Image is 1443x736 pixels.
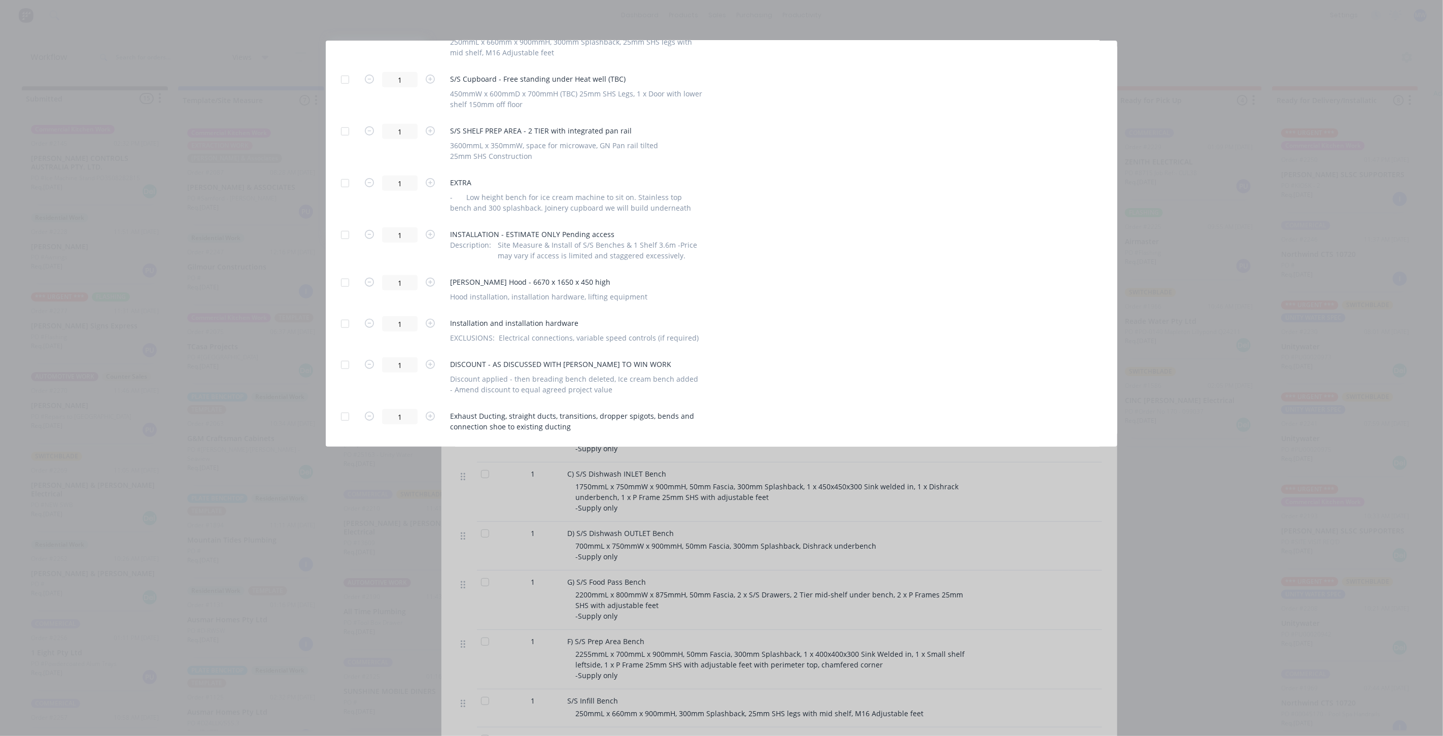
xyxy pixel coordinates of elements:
[450,240,491,261] span: Description :
[450,140,658,161] div: 3600mmL x 350mmW, space for microwave, GN Pan rail tilted 25mm SHS Construction
[450,411,704,432] span: Exhaust Ducting, straight ducts, transitions, dropper spigots, bends and connection shoe to exist...
[450,88,704,110] div: 450mmW x 600mmD x 700mmH (TBC) 25mm SHS Legs, 1 x Door with lower shelf 150mm off floor
[450,192,704,213] div: - Low height bench for ice cream machine to sit on. Stainless top bench and 300 splashback. Joine...
[450,359,700,370] span: DISCOUNT - AS DISCUSSED WITH [PERSON_NAME] TO WIN WORK
[450,37,704,58] div: 250mmL x 660mm x 900mmH, 300mm Splashback, 25mm SHS legs with mid shelf, M16 Adjustable feet
[450,318,699,328] span: Installation and installation hardware
[450,177,704,188] span: EXTRA
[450,277,647,287] span: [PERSON_NAME] Hood - 6670 x 1650 x 450 high
[450,125,658,136] span: S/S SHELF PREP AREA - 2 TIER with integrated pan rail
[450,229,704,240] span: INSTALLATION - ESTIMATE ONLY Pending access
[450,332,699,343] div: EXCLUSIONS: Electrical connections, variable speed controls (if required)
[498,240,704,261] span: Site Measure & Install of S/S Benches & 1 Shelf 3.6m -Price may vary if access is limited and sta...
[450,374,700,395] div: Discount applied - then breading bench deleted, Ice cream bench added - Amend discount to equal a...
[450,74,704,84] span: S/S Cupboard - Free standing under Heat well (TBC)
[450,291,647,302] div: Hood installation, installation hardware, lifting equipment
